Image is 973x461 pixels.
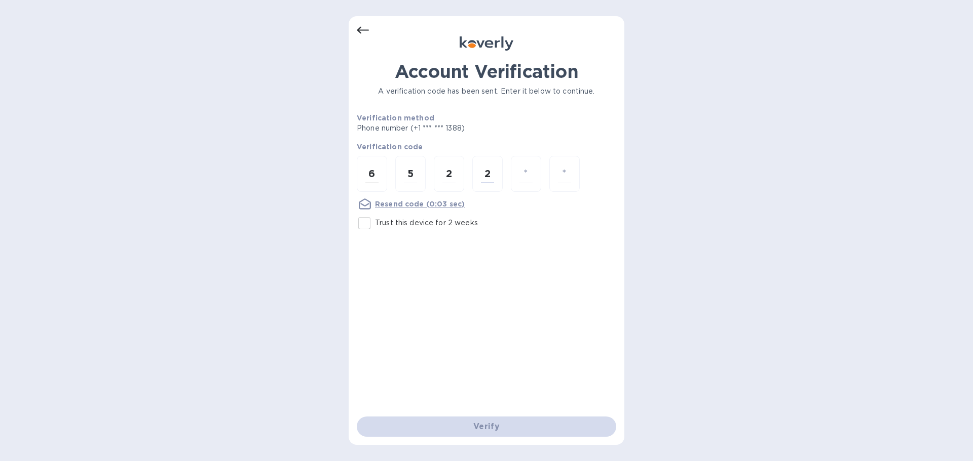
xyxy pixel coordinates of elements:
[357,142,616,152] p: Verification code
[357,114,434,122] b: Verification method
[357,61,616,82] h1: Account Verification
[357,86,616,97] p: A verification code has been sent. Enter it below to continue.
[375,200,465,208] u: Resend code (0:03 sec)
[375,218,478,228] p: Trust this device for 2 weeks
[357,123,542,134] p: Phone number (+1 *** *** 1388)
